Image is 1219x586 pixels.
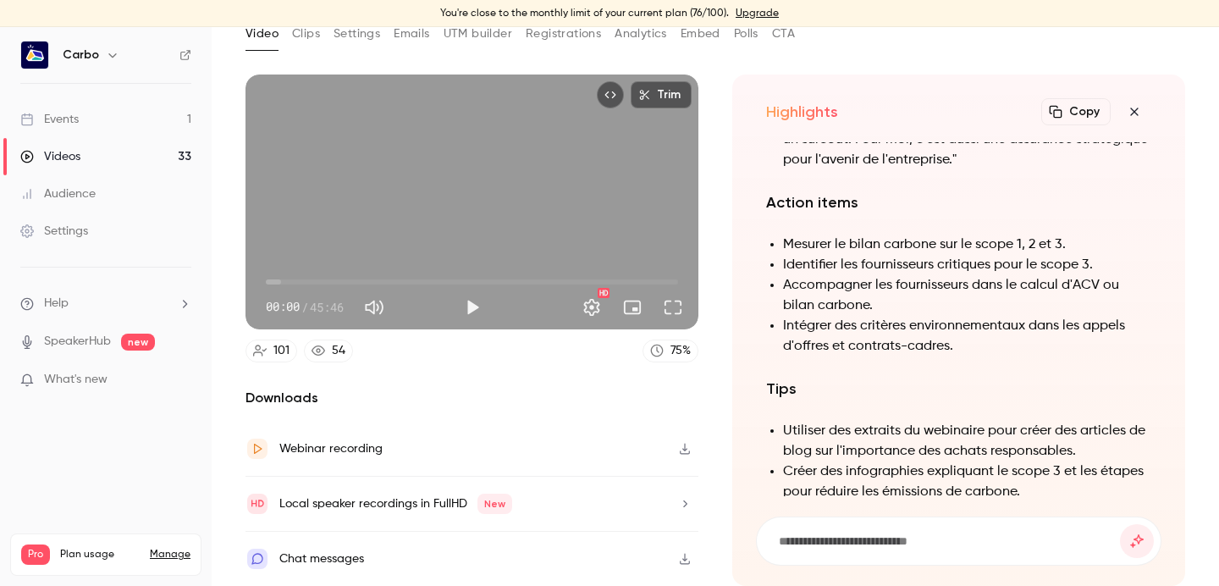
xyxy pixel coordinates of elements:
[63,47,99,64] h6: Carbo
[772,20,795,47] button: CTA
[455,290,489,324] button: Play
[477,494,512,514] span: New
[334,20,380,47] button: Settings
[734,20,758,47] button: Polls
[783,462,1151,502] li: Créer des infographies expliquant le scope 3 et les étapes pour réduire les émissions de carbone.
[631,81,692,108] button: Trim
[171,373,191,388] iframe: Noticeable Trigger
[60,548,140,561] span: Plan usage
[150,548,190,561] a: Manage
[615,20,667,47] button: Analytics
[766,191,1151,214] h2: Action items
[44,295,69,312] span: Help
[245,340,297,362] a: 101
[245,388,698,408] h2: Downloads
[615,290,649,324] button: Turn on miniplayer
[783,235,1151,255] li: Mesurer le bilan carbone sur le scope 1, 2 et 3.
[44,371,108,389] span: What's new
[1041,98,1111,125] button: Copy
[783,316,1151,357] li: Intégrer des critères environnementaux dans les appels d'offres et contrats-cadres.
[266,298,344,316] div: 00:00
[394,20,429,47] button: Emails
[304,340,353,362] a: 54
[21,41,48,69] img: Carbo
[766,377,1151,401] h2: Tips
[766,102,838,122] h2: Highlights
[279,494,512,514] div: Local speaker recordings in FullHD
[301,298,308,316] span: /
[783,275,1151,316] li: Accompagner les fournisseurs dans le calcul d'ACV ou bilan carbone.
[597,81,624,108] button: Embed video
[121,334,155,351] span: new
[598,288,609,298] div: HD
[444,20,512,47] button: UTM builder
[20,111,79,128] div: Events
[310,298,344,316] span: 45:46
[20,223,88,240] div: Settings
[245,20,279,47] button: Video
[575,290,609,324] button: Settings
[656,290,690,324] button: Full screen
[266,298,300,316] span: 00:00
[279,439,383,459] div: Webinar recording
[670,342,691,360] div: 75 %
[292,20,320,47] button: Clips
[279,549,364,569] div: Chat messages
[20,148,80,165] div: Videos
[783,421,1151,462] li: Utiliser des extraits du webinaire pour créer des articles de blog sur l'importance des achats re...
[783,255,1151,275] li: Identifier les fournisseurs critiques pour le scope 3.
[357,290,391,324] button: Mute
[273,342,290,360] div: 101
[21,545,50,565] span: Pro
[332,342,345,360] div: 54
[526,20,601,47] button: Registrations
[44,333,111,351] a: SpeakerHub
[20,295,191,312] li: help-dropdown-opener
[681,20,720,47] button: Embed
[736,7,779,20] a: Upgrade
[643,340,698,362] a: 75%
[20,185,96,202] div: Audience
